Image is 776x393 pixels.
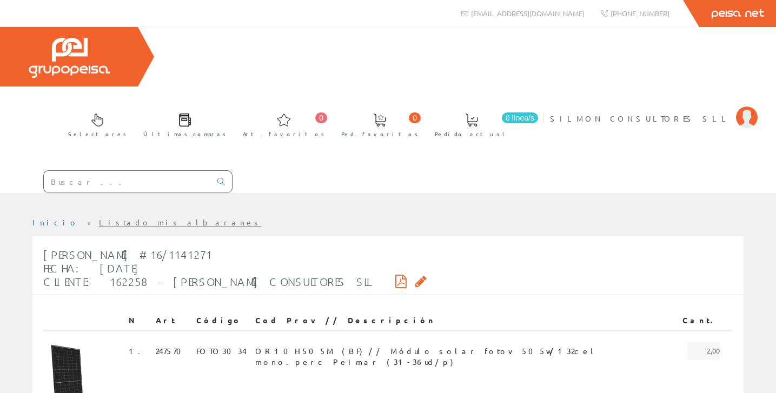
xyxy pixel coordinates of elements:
[156,342,188,360] span: 247570
[550,104,758,115] a: SILMON CONSULTORES SLL
[409,112,421,123] span: 0
[99,217,262,227] a: Listado mis albaranes
[243,129,324,139] span: Art. favoritos
[255,342,674,360] span: OR10H505M (BF) // Módulo solar fotov 505w/132cel mono.perc Peimar (31-36ud/p)
[341,129,418,139] span: Ped. favoritos
[124,311,151,330] th: N
[32,217,78,227] a: Inicio
[192,311,251,330] th: Código
[502,112,538,123] span: 0 línea/s
[151,311,192,330] th: Art
[43,248,369,288] span: [PERSON_NAME] #16/1141271 Fecha: [DATE] Cliente: 162258 - [PERSON_NAME] CONSULTORES SLL
[435,129,508,139] span: Pedido actual
[395,277,407,285] i: Descargar PDF
[415,277,427,285] i: Solicitar por email copia firmada
[138,346,147,356] a: .
[57,104,132,144] a: Selectores
[44,171,211,192] input: Buscar ...
[129,342,147,360] span: 1
[315,112,327,123] span: 0
[132,104,231,144] a: Últimas compras
[143,129,226,139] span: Últimas compras
[251,311,678,330] th: Cod Prov // Descripción
[471,9,584,18] span: [EMAIL_ADDRESS][DOMAIN_NAME]
[678,311,724,330] th: Cant.
[196,342,247,360] span: FOTO3034
[68,129,127,139] span: Selectores
[611,9,669,18] span: [PHONE_NUMBER]
[29,38,110,78] img: Grupo Peisa
[687,342,720,360] span: 2,00
[550,113,731,124] span: SILMON CONSULTORES SLL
